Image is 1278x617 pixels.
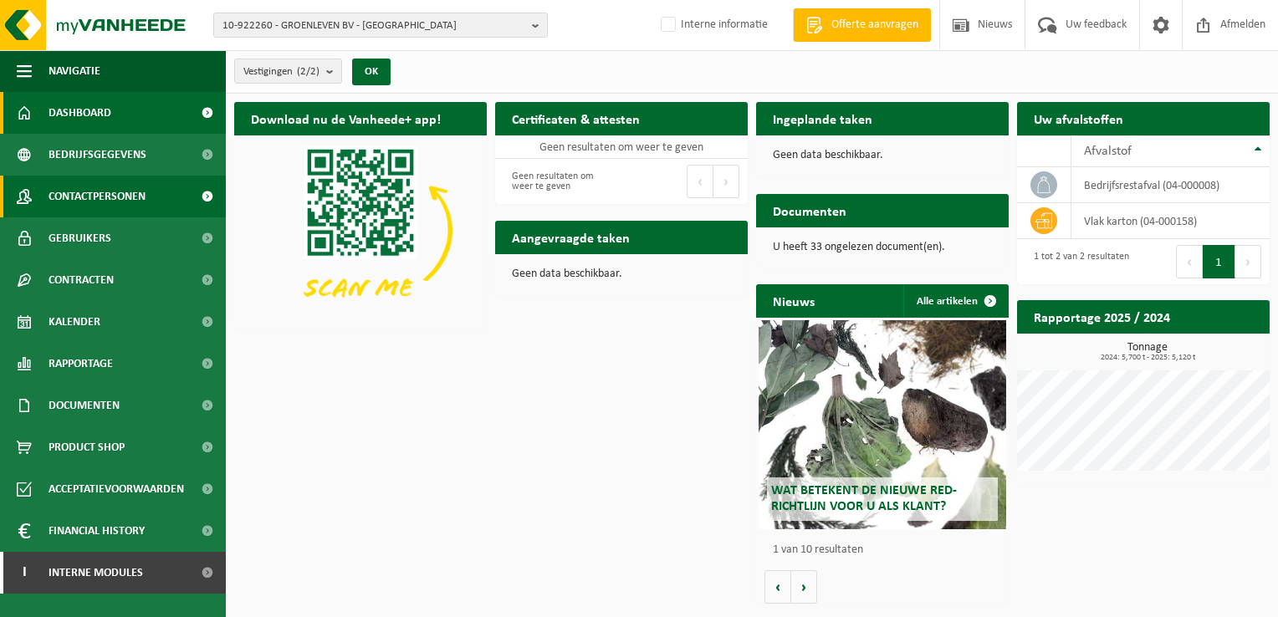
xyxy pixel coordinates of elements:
span: I [17,552,32,594]
span: Contracten [49,259,114,301]
h3: Tonnage [1025,342,1270,362]
button: Next [713,165,739,198]
span: Contactpersonen [49,176,146,217]
a: Alle artikelen [903,284,1007,318]
div: Geen resultaten om weer te geven [504,163,613,200]
span: Offerte aanvragen [827,17,923,33]
span: 10-922260 - GROENLEVEN BV - [GEOGRAPHIC_DATA] [222,13,525,38]
h2: Documenten [756,194,863,227]
span: Bedrijfsgegevens [49,134,146,176]
h2: Certificaten & attesten [495,102,657,135]
span: Afvalstof [1084,145,1132,158]
span: 2024: 5,700 t - 2025: 5,120 t [1025,354,1270,362]
span: Financial History [49,510,145,552]
span: Product Shop [49,426,125,468]
h2: Aangevraagde taken [495,221,647,253]
button: Vestigingen(2/2) [234,59,342,84]
div: 1 tot 2 van 2 resultaten [1025,243,1129,280]
span: Dashboard [49,92,111,134]
h2: Ingeplande taken [756,102,889,135]
span: Documenten [49,385,120,426]
h2: Rapportage 2025 / 2024 [1017,300,1187,333]
button: 1 [1203,245,1235,278]
button: Previous [1176,245,1203,278]
span: Vestigingen [243,59,319,84]
span: Navigatie [49,50,100,92]
p: Geen data beschikbaar. [773,150,992,161]
td: vlak karton (04-000158) [1071,203,1270,239]
count: (2/2) [297,66,319,77]
p: Geen data beschikbaar. [512,268,731,280]
span: Wat betekent de nieuwe RED-richtlijn voor u als klant? [771,484,957,513]
button: 10-922260 - GROENLEVEN BV - [GEOGRAPHIC_DATA] [213,13,548,38]
img: Download de VHEPlus App [234,135,487,325]
button: OK [352,59,391,85]
a: Offerte aanvragen [793,8,931,42]
td: bedrijfsrestafval (04-000008) [1071,167,1270,203]
td: Geen resultaten om weer te geven [495,135,748,159]
button: Volgende [791,570,817,604]
span: Kalender [49,301,100,343]
button: Vorige [764,570,791,604]
h2: Nieuws [756,284,831,317]
span: Interne modules [49,552,143,594]
a: Bekijk rapportage [1145,333,1268,366]
span: Gebruikers [49,217,111,259]
button: Next [1235,245,1261,278]
h2: Uw afvalstoffen [1017,102,1140,135]
p: U heeft 33 ongelezen document(en). [773,242,992,253]
span: Acceptatievoorwaarden [49,468,184,510]
label: Interne informatie [657,13,768,38]
span: Rapportage [49,343,113,385]
button: Previous [687,165,713,198]
a: Wat betekent de nieuwe RED-richtlijn voor u als klant? [759,320,1006,529]
h2: Download nu de Vanheede+ app! [234,102,458,135]
p: 1 van 10 resultaten [773,544,1000,556]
